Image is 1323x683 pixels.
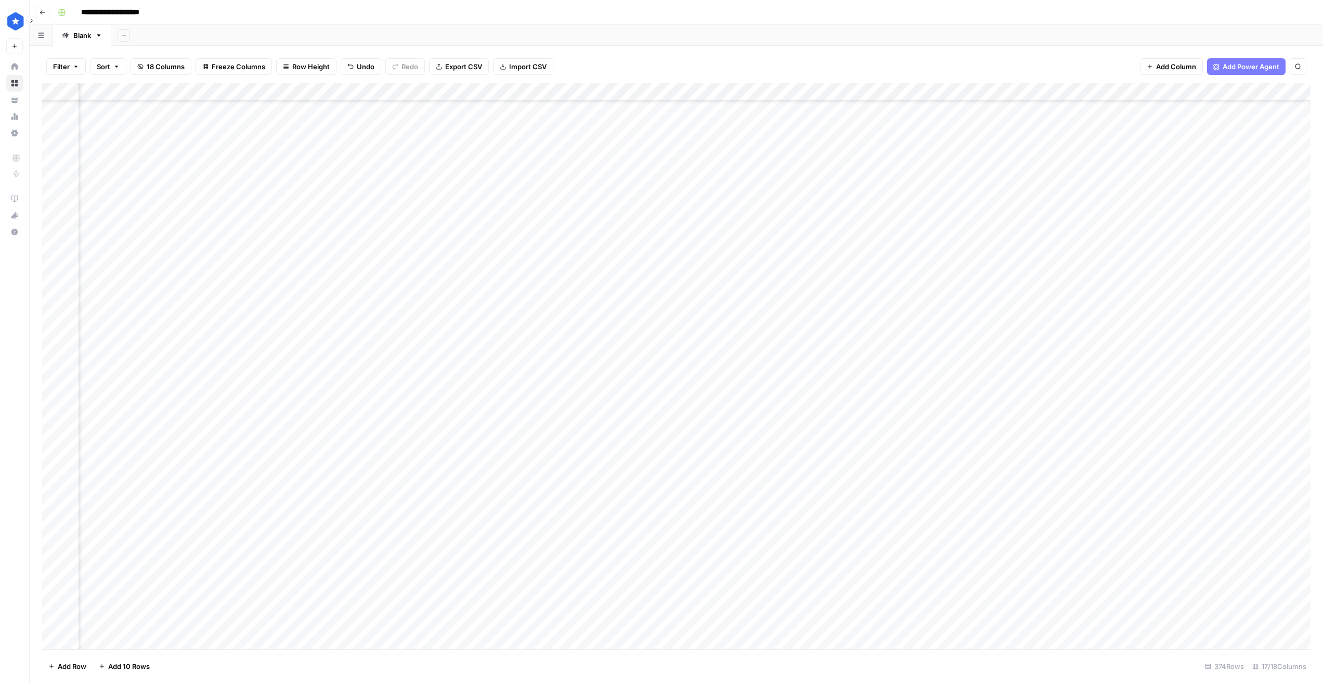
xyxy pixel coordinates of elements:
[1223,61,1279,72] span: Add Power Agent
[509,61,547,72] span: Import CSV
[276,58,336,75] button: Row Height
[357,61,374,72] span: Undo
[6,190,23,207] a: AirOps Academy
[1156,61,1196,72] span: Add Column
[90,58,126,75] button: Sort
[6,58,23,75] a: Home
[1248,658,1311,675] div: 17/18 Columns
[1201,658,1248,675] div: 374 Rows
[385,58,425,75] button: Redo
[131,58,191,75] button: 18 Columns
[1207,58,1286,75] button: Add Power Agent
[429,58,489,75] button: Export CSV
[1140,58,1203,75] button: Add Column
[6,125,23,141] a: Settings
[42,658,93,675] button: Add Row
[341,58,381,75] button: Undo
[445,61,482,72] span: Export CSV
[73,30,91,41] div: Blank
[6,207,23,224] button: What's new?
[6,108,23,125] a: Usage
[196,58,272,75] button: Freeze Columns
[93,658,156,675] button: Add 10 Rows
[58,661,86,672] span: Add Row
[401,61,418,72] span: Redo
[97,61,110,72] span: Sort
[6,75,23,92] a: Browse
[108,661,150,672] span: Add 10 Rows
[6,8,23,34] button: Workspace: ConsumerAffairs
[53,61,70,72] span: Filter
[6,12,25,31] img: ConsumerAffairs Logo
[6,92,23,108] a: Your Data
[493,58,553,75] button: Import CSV
[292,61,330,72] span: Row Height
[212,61,265,72] span: Freeze Columns
[6,224,23,240] button: Help + Support
[147,61,185,72] span: 18 Columns
[46,58,86,75] button: Filter
[7,208,22,223] div: What's new?
[53,25,111,46] a: Blank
